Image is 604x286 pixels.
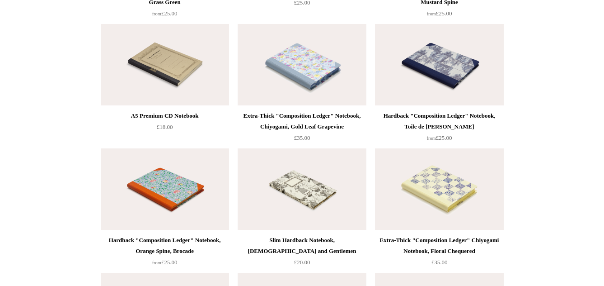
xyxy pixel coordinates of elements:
[152,10,178,17] span: £25.00
[240,235,364,257] div: Slim Hardback Notebook, [DEMOGRAPHIC_DATA] and Gentlemen
[238,24,366,105] a: Extra-Thick "Composition Ledger" Notebook, Chiyogami, Gold Leaf Grapevine Extra-Thick "Compositio...
[238,24,366,105] img: Extra-Thick "Composition Ledger" Notebook, Chiyogami, Gold Leaf Grapevine
[377,235,501,257] div: Extra-Thick "Composition Ledger" Chiyogami Notebook, Floral Chequered
[238,110,366,148] a: Extra-Thick "Composition Ledger" Notebook, Chiyogami, Gold Leaf Grapevine £35.00
[427,11,436,16] span: from
[375,235,503,272] a: Extra-Thick "Composition Ledger" Chiyogami Notebook, Floral Chequered £35.00
[101,235,229,272] a: Hardback "Composition Ledger" Notebook, Orange Spine, Brocade from£25.00
[152,11,161,16] span: from
[375,110,503,148] a: Hardback "Composition Ledger" Notebook, Toile de [PERSON_NAME] from£25.00
[238,148,366,230] a: Slim Hardback Notebook, Ladies and Gentlemen Slim Hardback Notebook, Ladies and Gentlemen
[103,235,227,257] div: Hardback "Composition Ledger" Notebook, Orange Spine, Brocade
[427,136,436,141] span: from
[103,110,227,121] div: A5 Premium CD Notebook
[375,148,503,230] img: Extra-Thick "Composition Ledger" Chiyogami Notebook, Floral Chequered
[427,10,452,17] span: £25.00
[157,124,173,130] span: £18.00
[375,148,503,230] a: Extra-Thick "Composition Ledger" Chiyogami Notebook, Floral Chequered Extra-Thick "Composition Le...
[152,259,178,266] span: £25.00
[101,148,229,230] a: Hardback "Composition Ledger" Notebook, Orange Spine, Brocade Hardback "Composition Ledger" Noteb...
[431,259,448,266] span: £35.00
[375,24,503,105] img: Hardback "Composition Ledger" Notebook, Toile de Jouy
[152,260,161,265] span: from
[377,110,501,132] div: Hardback "Composition Ledger" Notebook, Toile de [PERSON_NAME]
[238,235,366,272] a: Slim Hardback Notebook, [DEMOGRAPHIC_DATA] and Gentlemen £20.00
[238,148,366,230] img: Slim Hardback Notebook, Ladies and Gentlemen
[427,134,452,141] span: £25.00
[240,110,364,132] div: Extra-Thick "Composition Ledger" Notebook, Chiyogami, Gold Leaf Grapevine
[101,110,229,148] a: A5 Premium CD Notebook £18.00
[101,24,229,105] img: A5 Premium CD Notebook
[294,134,310,141] span: £35.00
[294,259,310,266] span: £20.00
[375,24,503,105] a: Hardback "Composition Ledger" Notebook, Toile de Jouy Hardback "Composition Ledger" Notebook, Toi...
[101,24,229,105] a: A5 Premium CD Notebook A5 Premium CD Notebook
[101,148,229,230] img: Hardback "Composition Ledger" Notebook, Orange Spine, Brocade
